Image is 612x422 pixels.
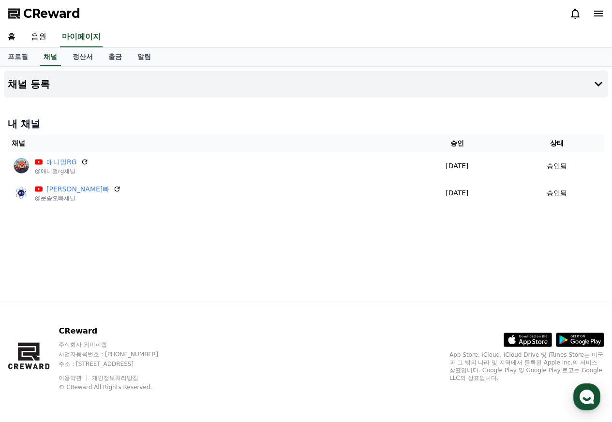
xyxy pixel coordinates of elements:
[35,167,89,175] p: @애니멀rg채널
[101,48,130,66] a: 출금
[60,27,103,47] a: 마이페이지
[8,134,405,152] th: 채널
[4,71,608,98] button: 채널 등록
[59,383,177,391] p: © CReward All Rights Reserved.
[92,375,138,381] a: 개인정보처리방침
[8,117,604,131] h4: 내 채널
[12,156,31,175] img: 애니멀RG
[12,183,31,203] img: 문송오빠
[23,27,54,47] a: 음원
[59,341,177,349] p: 주식회사 와이피랩
[449,351,604,382] p: App Store, iCloud, iCloud Drive 및 iTunes Store는 미국과 그 밖의 나라 및 지역에서 등록된 Apple Inc.의 서비스 상표입니다. Goo...
[405,134,509,152] th: 승인
[35,194,121,202] p: @문송오빠채널
[409,161,506,171] p: [DATE]
[130,48,159,66] a: 알림
[59,360,177,368] p: 주소 : [STREET_ADDRESS]
[547,161,567,171] p: 승인됨
[65,48,101,66] a: 정산서
[8,6,80,21] a: CReward
[59,375,89,381] a: 이용약관
[23,6,80,21] span: CReward
[59,325,177,337] p: CReward
[409,188,506,198] p: [DATE]
[59,350,177,358] p: 사업자등록번호 : [PHONE_NUMBER]
[40,48,61,66] a: 채널
[46,184,109,194] a: [PERSON_NAME]빠
[8,79,50,89] h4: 채널 등록
[46,157,77,167] a: 애니멀RG
[509,134,604,152] th: 상태
[547,188,567,198] p: 승인됨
